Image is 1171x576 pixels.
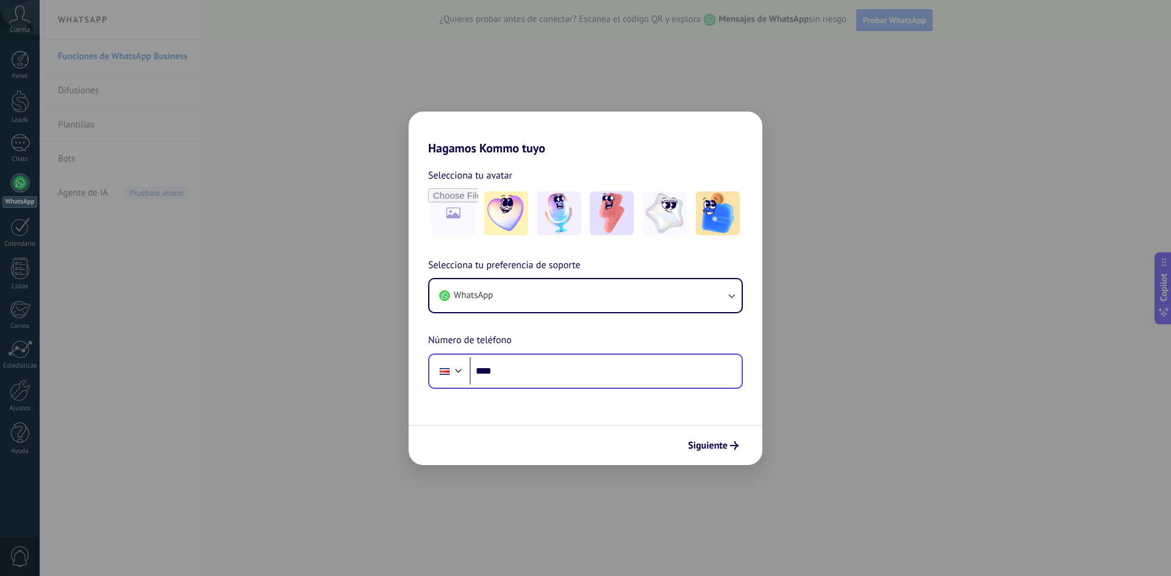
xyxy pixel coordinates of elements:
h2: Hagamos Kommo tuyo [409,112,762,155]
img: -2.jpeg [537,191,581,235]
button: WhatsApp [429,279,742,312]
span: Siguiente [688,441,728,450]
img: -3.jpeg [590,191,634,235]
span: Selecciona tu preferencia de soporte [428,258,581,274]
button: Siguiente [682,435,744,456]
img: -5.jpeg [696,191,740,235]
span: Selecciona tu avatar [428,168,512,183]
img: -1.jpeg [484,191,528,235]
img: -4.jpeg [643,191,687,235]
span: WhatsApp [454,290,493,302]
div: Costa Rica: + 506 [433,358,456,384]
span: Número de teléfono [428,333,512,349]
